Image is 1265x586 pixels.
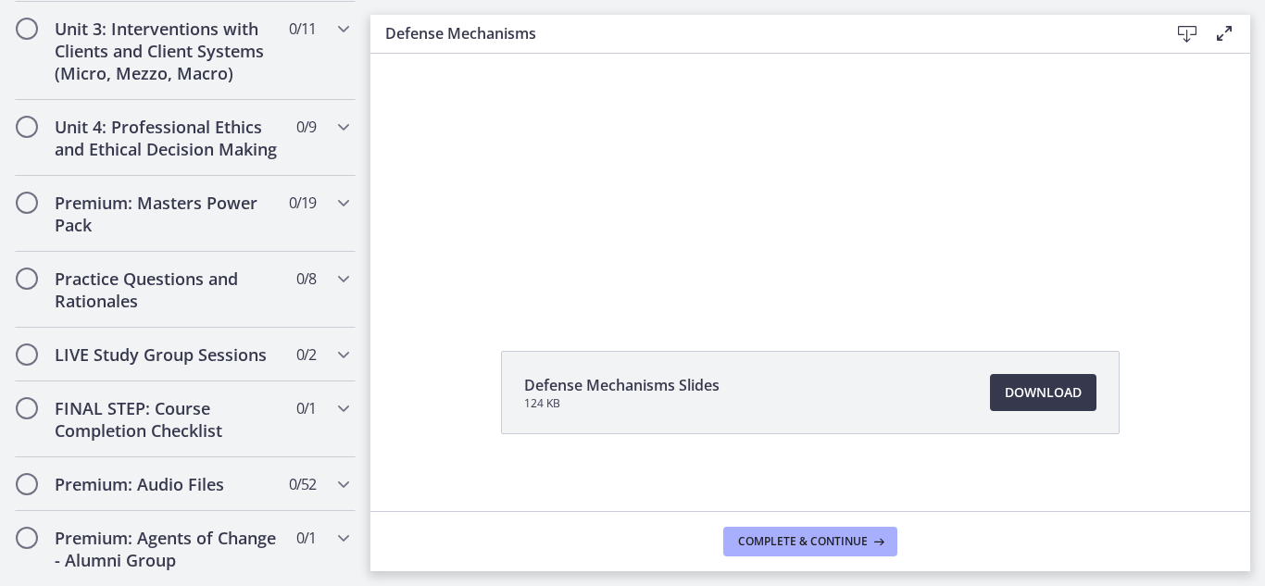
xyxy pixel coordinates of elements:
[55,268,281,312] h2: Practice Questions and Rationales
[1005,381,1082,404] span: Download
[55,192,281,236] h2: Premium: Masters Power Pack
[723,527,897,556] button: Complete & continue
[55,397,281,442] h2: FINAL STEP: Course Completion Checklist
[296,397,316,419] span: 0 / 1
[55,18,281,84] h2: Unit 3: Interventions with Clients and Client Systems (Micro, Mezzo, Macro)
[296,116,316,138] span: 0 / 9
[990,374,1096,411] a: Download
[55,116,281,160] h2: Unit 4: Professional Ethics and Ethical Decision Making
[55,473,281,495] h2: Premium: Audio Files
[296,268,316,290] span: 0 / 8
[289,18,316,40] span: 0 / 11
[296,343,316,366] span: 0 / 2
[55,527,281,571] h2: Premium: Agents of Change - Alumni Group
[385,22,1139,44] h3: Defense Mechanisms
[55,343,281,366] h2: LIVE Study Group Sessions
[524,396,720,411] span: 124 KB
[289,473,316,495] span: 0 / 52
[296,527,316,549] span: 0 / 1
[738,534,868,549] span: Complete & continue
[524,374,720,396] span: Defense Mechanisms Slides
[289,192,316,214] span: 0 / 19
